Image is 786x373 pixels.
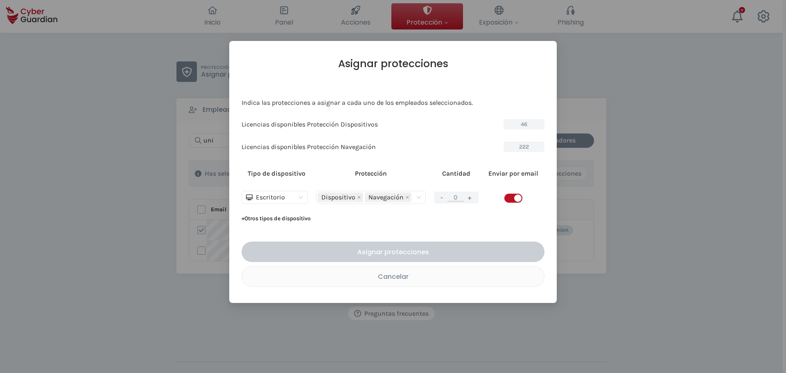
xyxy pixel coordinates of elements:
[483,164,544,183] th: Enviar por email
[430,164,483,183] th: Cantidad
[248,271,538,282] div: Cancelar
[248,247,538,257] div: Asignar protecciones
[242,242,544,262] button: Asignar protecciones
[405,195,409,199] span: close
[242,212,311,225] button: Add other device types
[321,193,355,202] span: Dispositivo
[242,120,378,129] p: Licencias disponibles Protección Dispositivos
[242,164,312,183] th: Tipo de dispositivo
[246,191,296,203] div: Escritorio
[242,266,544,287] button: Cancelar
[504,142,544,152] span: 222
[365,192,411,202] span: Navegación
[242,143,376,151] p: Licencias disponibles Protección Navegación
[318,192,363,202] span: Dispositivo
[312,164,430,183] th: Protección
[438,192,446,203] button: -
[242,99,544,107] p: Indica las protecciones a asignar a cada uno de los empleados seleccionados.
[368,193,404,202] span: Navegación
[504,119,544,129] span: 46
[465,192,475,203] button: +
[357,195,361,199] span: close
[242,57,544,70] h2: Asignar protecciones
